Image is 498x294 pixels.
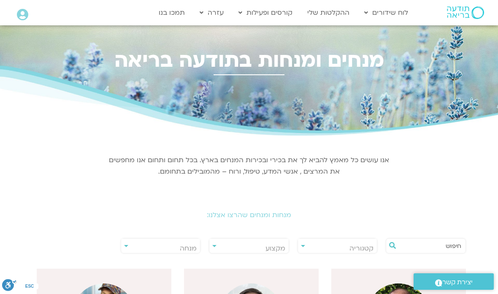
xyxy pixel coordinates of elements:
a: תמכו בנו [154,5,189,21]
h2: מנחים ומנחות בתודעה בריאה [13,49,485,72]
h2: מנחות ומנחים שהרצו אצלנו: [13,211,485,219]
img: תודעה בריאה [447,6,484,19]
span: יצירת קשר [442,277,473,288]
a: קורסים ופעילות [234,5,297,21]
a: עזרה [195,5,228,21]
a: יצירת קשר [414,273,494,290]
span: קטגוריה [349,244,373,253]
input: חיפוש [399,239,461,253]
p: אנו עושים כל מאמץ להביא לך את בכירי ובכירות המנחים בארץ. בכל תחום ותחום אנו מחפשים את המרצים , אנ... [108,155,390,177]
a: ההקלטות שלי [303,5,354,21]
a: לוח שידורים [360,5,412,21]
span: מקצוע [265,244,285,253]
span: מנחה [180,244,197,253]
